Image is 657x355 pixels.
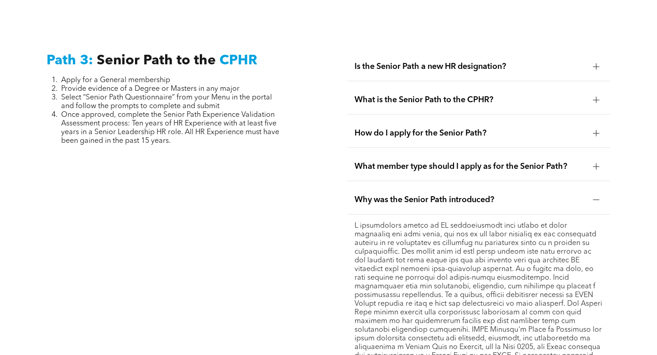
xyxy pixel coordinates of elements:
span: Senior Path to the [97,54,216,68]
span: Apply for a General membership [61,77,170,84]
span: What is the Senior Path to the CPHR? [355,95,585,105]
span: Why was the Senior Path introduced? [355,195,585,205]
span: Once approved, complete the Senior Path Experience Validation Assessment process: Ten years of HR... [61,111,279,145]
span: How do I apply for the Senior Path? [355,128,585,138]
span: What member type should I apply as for the Senior Path? [355,162,585,172]
span: CPHR [219,54,257,68]
span: Is the Senior Path a new HR designation? [355,62,585,72]
span: Select “Senior Path Questionnaire” from your Menu in the portal and follow the prompts to complet... [61,94,272,110]
span: Path 3: [47,54,93,68]
span: Provide evidence of a Degree or Masters in any major [61,85,240,93]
